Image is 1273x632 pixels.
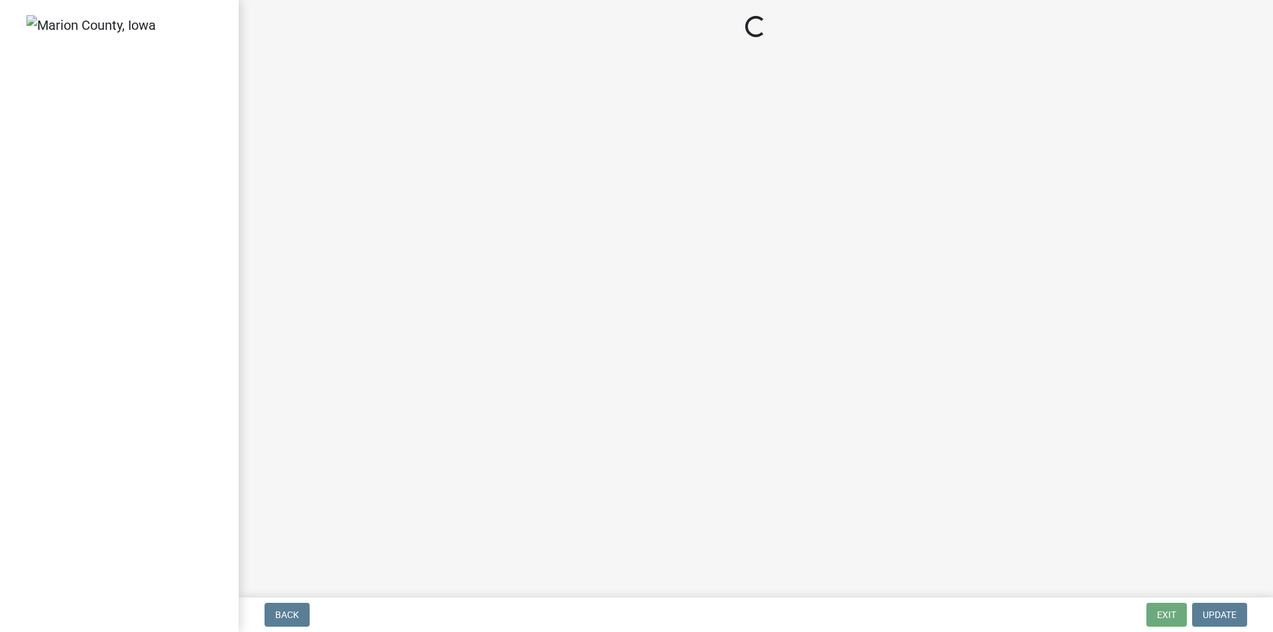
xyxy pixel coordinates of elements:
[1146,603,1187,627] button: Exit
[275,609,299,620] span: Back
[265,603,310,627] button: Back
[1192,603,1247,627] button: Update
[27,15,156,35] img: Marion County, Iowa
[1203,609,1237,620] span: Update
